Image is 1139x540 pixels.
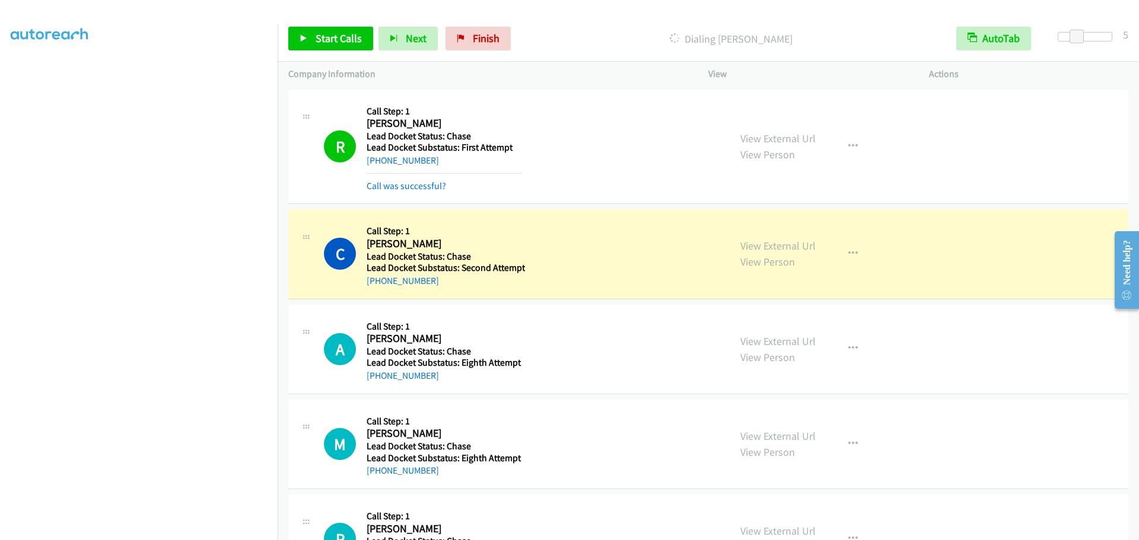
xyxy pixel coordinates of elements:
[367,262,525,274] h5: Lead Docket Substatus: Second Attempt
[367,225,525,237] h5: Call Step: 1
[929,67,1128,81] p: Actions
[1123,27,1128,43] div: 5
[367,346,521,357] h5: Lead Docket Status: Chase
[367,332,521,346] h2: [PERSON_NAME]
[708,67,908,81] p: View
[740,132,816,145] a: View External Url
[378,27,438,50] button: Next
[956,27,1031,50] button: AutoTab
[367,370,439,381] a: [PHONE_NUMBER]
[740,524,816,538] a: View External Url
[288,67,687,81] p: Company Information
[367,106,521,117] h5: Call Step: 1
[367,452,521,464] h5: Lead Docket Substatus: Eighth Attempt
[367,180,446,191] a: Call was successful?
[367,155,439,166] a: [PHONE_NUMBER]
[367,522,521,536] h2: [PERSON_NAME]
[367,237,521,251] h2: [PERSON_NAME]
[740,148,795,161] a: View Person
[740,239,816,253] a: View External Url
[367,321,521,333] h5: Call Step: 1
[740,445,795,459] a: View Person
[367,427,521,440] h2: [PERSON_NAME]
[324,333,356,365] div: The call is yet to be attempted
[367,117,521,130] h2: [PERSON_NAME]
[288,27,373,50] a: Start Calls
[527,31,935,47] p: Dialing [PERSON_NAME]
[367,465,439,476] a: [PHONE_NUMBER]
[740,429,816,443] a: View External Url
[367,416,521,427] h5: Call Step: 1
[324,238,356,270] h1: C
[740,350,795,364] a: View Person
[446,27,511,50] a: Finish
[324,428,356,460] h1: M
[367,251,525,263] h5: Lead Docket Status: Chase
[367,357,521,369] h5: Lead Docket Substatus: Eighth Attempt
[367,275,439,286] a: [PHONE_NUMBER]
[316,31,362,45] span: Start Calls
[473,31,499,45] span: Finish
[324,428,356,460] div: The call is yet to be attempted
[367,440,521,452] h5: Lead Docket Status: Chase
[367,130,521,142] h5: Lead Docket Status: Chase
[1105,223,1139,317] iframe: Resource Center
[740,334,816,348] a: View External Url
[324,130,356,162] h1: R
[406,31,427,45] span: Next
[367,510,521,522] h5: Call Step: 1
[367,142,521,154] h5: Lead Docket Substatus: First Attempt
[740,255,795,269] a: View Person
[324,333,356,365] h1: A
